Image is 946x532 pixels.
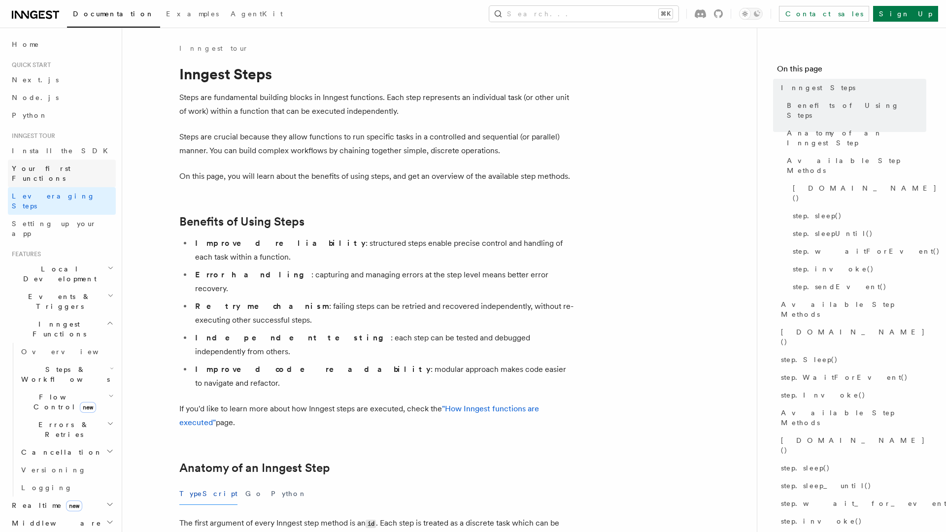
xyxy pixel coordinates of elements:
[195,301,329,311] strong: Retry mechanism
[179,215,304,229] a: Benefits of Using Steps
[789,278,926,296] a: step.sendEvent()
[12,220,97,237] span: Setting up your app
[195,365,431,374] strong: Improved code readability
[8,292,107,311] span: Events & Triggers
[245,483,263,505] button: Go
[8,132,55,140] span: Inngest tour
[8,106,116,124] a: Python
[789,225,926,242] a: step.sleepUntil()
[8,35,116,53] a: Home
[179,402,574,430] p: If you'd like to learn more about how Inngest steps are executed, check the page.
[8,61,51,69] span: Quick start
[192,299,574,327] li: : failing steps can be retried and recovered independently, without re-executing other successful...
[17,416,116,443] button: Errors & Retries
[179,483,237,505] button: TypeScript
[8,89,116,106] a: Node.js
[777,459,926,477] a: step.sleep()
[17,443,116,461] button: Cancellation
[192,236,574,264] li: : structured steps enable precise control and handling of each task within a function.
[781,516,862,526] span: step.invoke()
[781,327,926,347] span: [DOMAIN_NAME]()
[166,10,219,18] span: Examples
[777,63,926,79] h4: On this page
[793,211,842,221] span: step.sleep()
[8,497,116,514] button: Realtimenew
[793,229,873,238] span: step.sleepUntil()
[739,8,763,20] button: Toggle dark mode
[8,514,116,532] button: Middleware
[793,264,874,274] span: step.invoke()
[781,390,866,400] span: step.Invoke()
[179,65,574,83] h1: Inngest Steps
[8,518,101,528] span: Middleware
[192,363,574,390] li: : modular approach makes code easier to navigate and refactor.
[179,461,330,475] a: Anatomy of an Inngest Step
[231,10,283,18] span: AgentKit
[489,6,678,22] button: Search...⌘K
[12,39,39,49] span: Home
[179,169,574,183] p: On this page, you will learn about the benefits of using steps, and get an overview of the availa...
[179,130,574,158] p: Steps are crucial because they allow functions to run specific tasks in a controlled and sequenti...
[8,71,116,89] a: Next.js
[787,128,926,148] span: Anatomy of an Inngest Step
[73,10,154,18] span: Documentation
[779,6,869,22] a: Contact sales
[8,264,107,284] span: Local Development
[777,404,926,432] a: Available Step Methods
[777,351,926,368] a: step.Sleep()
[12,165,70,182] span: Your first Functions
[8,142,116,160] a: Install the SDK
[21,348,123,356] span: Overview
[783,152,926,179] a: Available Step Methods
[21,484,72,492] span: Logging
[17,365,110,384] span: Steps & Workflows
[12,147,114,155] span: Install the SDK
[781,463,830,473] span: step.sleep()
[17,479,116,497] a: Logging
[179,91,574,118] p: Steps are fundamental building blocks in Inngest functions. Each step represents an individual ta...
[789,179,926,207] a: [DOMAIN_NAME]()
[192,331,574,359] li: : each step can be tested and debugged independently from others.
[787,156,926,175] span: Available Step Methods
[17,388,116,416] button: Flow Controlnew
[789,242,926,260] a: step.waitForEvent()
[8,500,82,510] span: Realtime
[366,520,376,528] code: id
[777,386,926,404] a: step.Invoke()
[8,288,116,315] button: Events & Triggers
[8,315,116,343] button: Inngest Functions
[8,250,41,258] span: Features
[777,79,926,97] a: Inngest Steps
[783,124,926,152] a: Anatomy of an Inngest Step
[8,160,116,187] a: Your first Functions
[781,299,926,319] span: Available Step Methods
[777,512,926,530] a: step.invoke()
[789,260,926,278] a: step.invoke()
[8,343,116,497] div: Inngest Functions
[777,323,926,351] a: [DOMAIN_NAME]()
[781,481,872,491] span: step.sleep_until()
[17,420,107,439] span: Errors & Retries
[80,402,96,413] span: new
[17,461,116,479] a: Versioning
[781,408,926,428] span: Available Step Methods
[179,43,248,53] a: Inngest tour
[8,215,116,242] a: Setting up your app
[17,447,102,457] span: Cancellation
[777,296,926,323] a: Available Step Methods
[873,6,938,22] a: Sign Up
[8,187,116,215] a: Leveraging Steps
[17,343,116,361] a: Overview
[789,207,926,225] a: step.sleep()
[781,83,855,93] span: Inngest Steps
[793,183,937,203] span: [DOMAIN_NAME]()
[225,3,289,27] a: AgentKit
[787,100,926,120] span: Benefits of Using Steps
[8,260,116,288] button: Local Development
[659,9,673,19] kbd: ⌘K
[777,495,926,512] a: step.wait_for_event()
[781,355,838,365] span: step.Sleep()
[777,368,926,386] a: step.WaitForEvent()
[777,477,926,495] a: step.sleep_until()
[793,282,887,292] span: step.sendEvent()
